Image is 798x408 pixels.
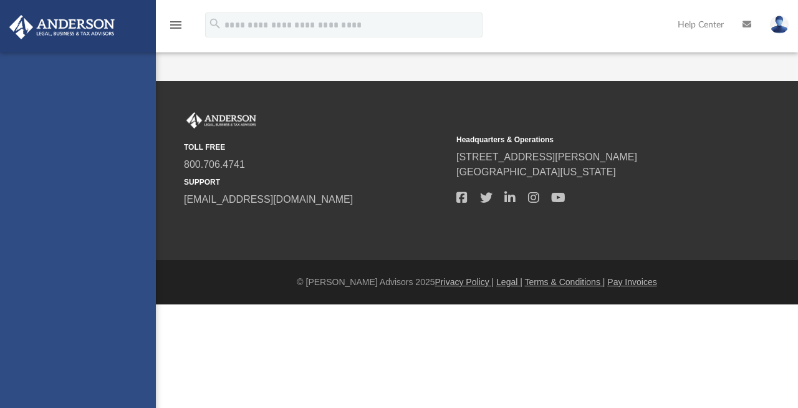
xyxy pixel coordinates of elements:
a: 800.706.4741 [184,159,245,170]
a: Pay Invoices [607,277,656,287]
a: Legal | [496,277,522,287]
i: search [208,17,222,31]
div: © [PERSON_NAME] Advisors 2025 [156,276,798,289]
a: Terms & Conditions | [525,277,605,287]
img: Anderson Advisors Platinum Portal [6,15,118,39]
a: menu [168,24,183,32]
img: User Pic [770,16,789,34]
img: Anderson Advisors Platinum Portal [184,112,259,129]
a: [GEOGRAPHIC_DATA][US_STATE] [456,167,616,177]
a: [EMAIL_ADDRESS][DOMAIN_NAME] [184,194,353,205]
a: [STREET_ADDRESS][PERSON_NAME] [456,152,637,162]
a: Privacy Policy | [435,277,494,287]
small: TOLL FREE [184,142,448,153]
small: Headquarters & Operations [456,134,720,145]
small: SUPPORT [184,177,448,188]
i: menu [168,17,183,32]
